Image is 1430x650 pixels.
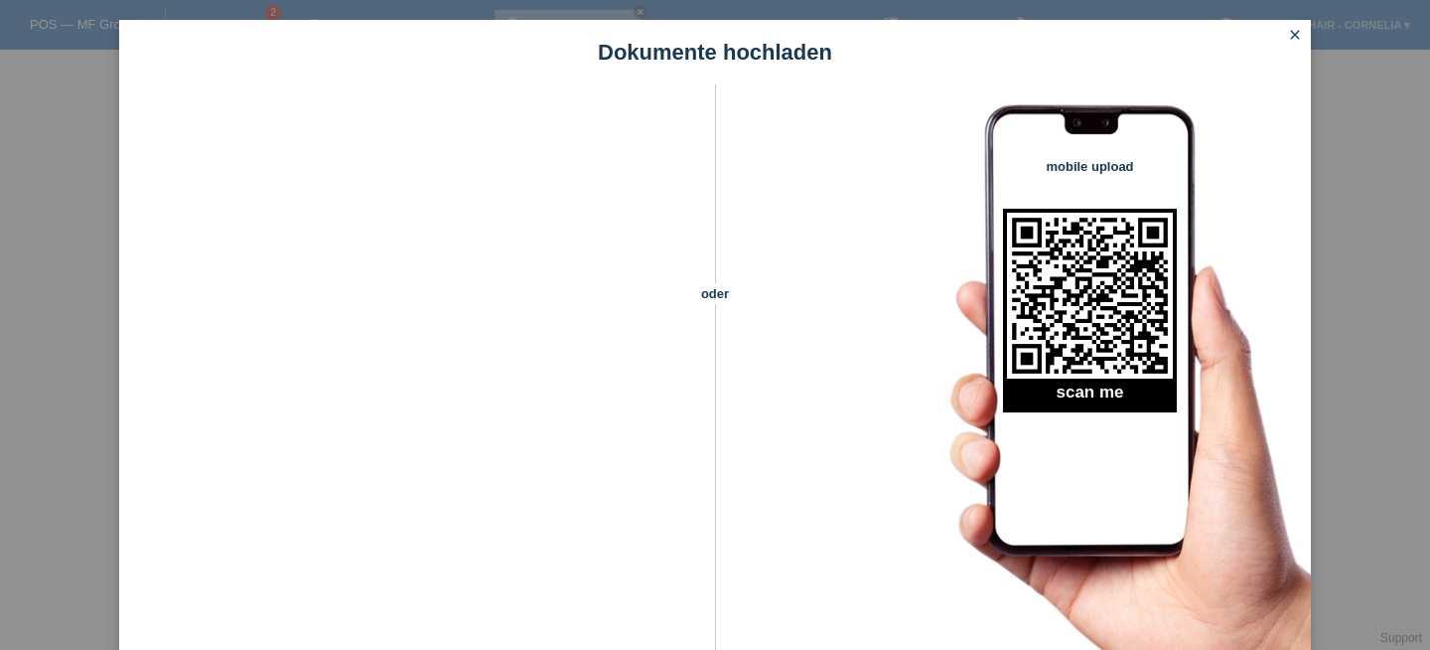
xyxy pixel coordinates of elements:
[119,40,1311,65] h1: Dokumente hochladen
[1003,383,1177,412] h2: scan me
[149,134,680,631] iframe: Upload
[1287,27,1303,43] i: close
[1003,159,1177,174] h4: mobile upload
[680,283,750,304] span: oder
[1282,25,1308,48] a: close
